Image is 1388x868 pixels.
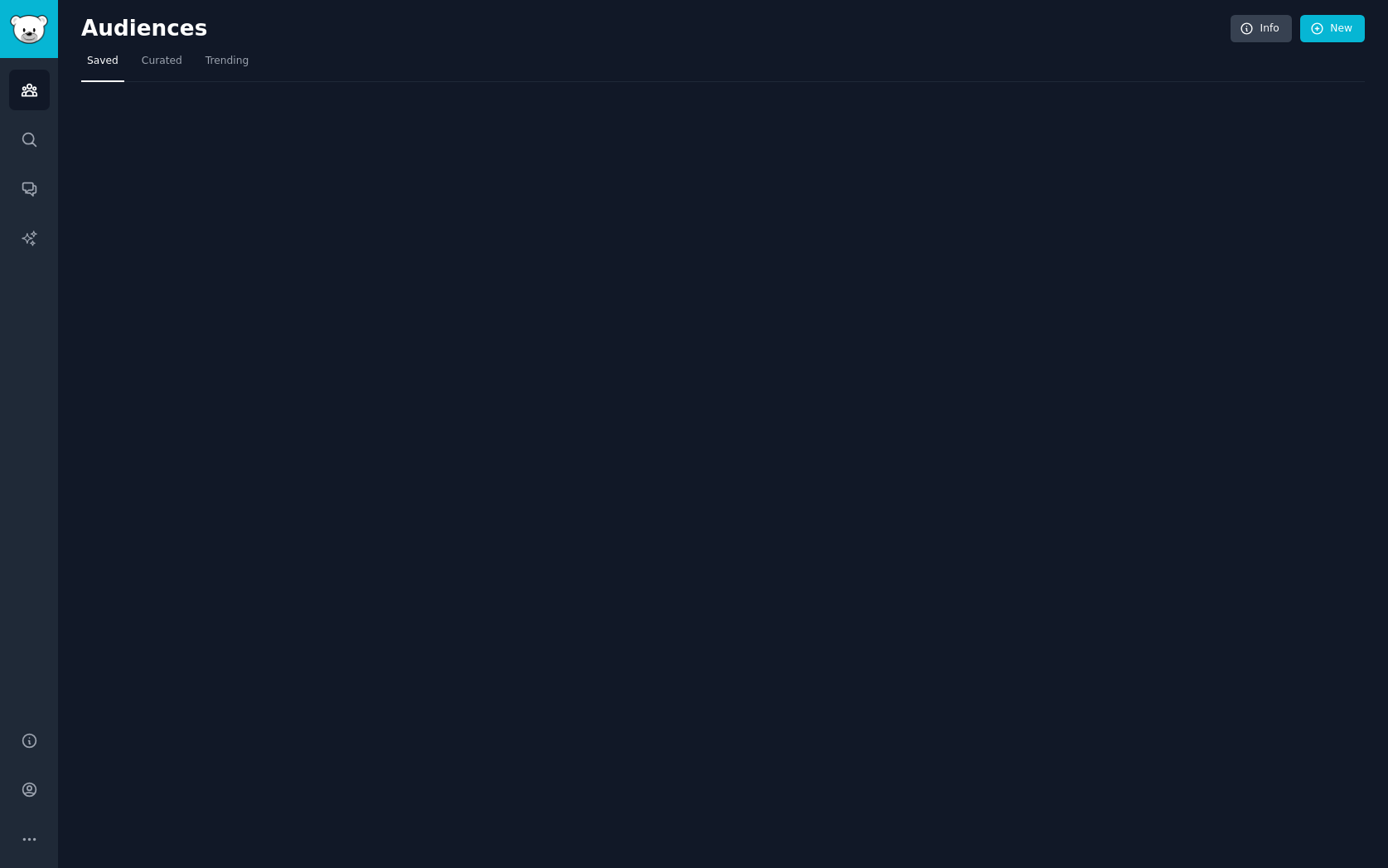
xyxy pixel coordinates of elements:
a: New [1300,15,1365,43]
a: Trending [200,48,254,82]
img: GummySearch logo [10,15,48,44]
a: Info [1231,15,1292,43]
a: Saved [81,48,124,82]
a: Curated [136,48,188,82]
span: Curated [142,54,182,69]
span: Trending [206,54,249,69]
h2: Audiences [81,16,1231,42]
span: Saved [87,54,118,69]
